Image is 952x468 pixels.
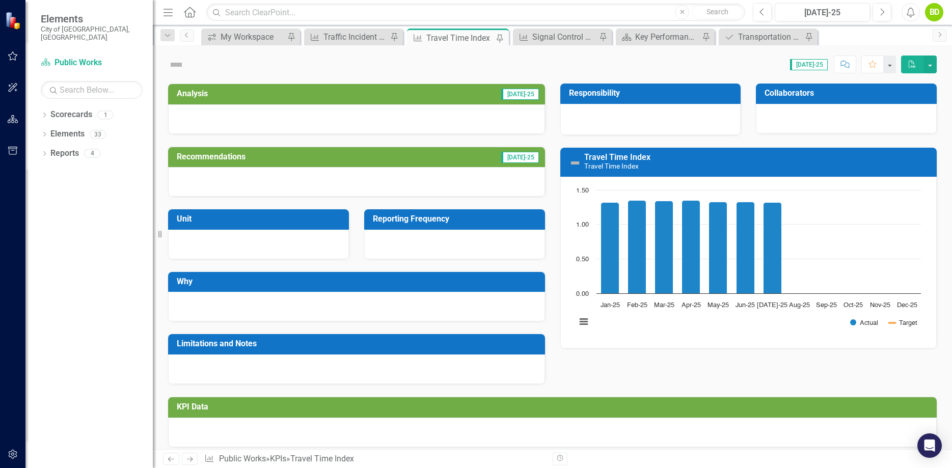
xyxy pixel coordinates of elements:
a: Elements [50,128,85,140]
text: Oct-25 [844,302,863,309]
div: Open Intercom Messenger [917,433,942,458]
button: Show Actual [850,318,879,327]
div: Travel Time Index [290,454,354,463]
span: [DATE]-25 [501,152,539,163]
div: My Workspace [221,31,285,43]
text: Jan-25 [601,302,620,309]
input: Search Below... [41,81,143,99]
text: Aug-25 [789,302,810,309]
text: Sep-25 [816,302,837,309]
img: ClearPoint Strategy [5,12,23,30]
div: 1 [97,111,114,119]
text: Jun-25 [736,302,755,309]
text: Apr-25 [682,302,701,309]
h3: Unit [177,214,344,224]
path: Jul-25, 1.32. Actual. [764,202,782,293]
path: Apr-25, 1.35. Actual. [682,200,700,293]
svg: Interactive chart [571,185,926,338]
a: Reports [50,148,79,159]
h3: Reporting Frequency [373,214,540,224]
a: Travel Time Index [584,152,650,162]
a: Public Works [219,454,266,463]
h3: Limitations and Notes [177,339,540,348]
div: 33 [90,130,106,139]
button: View chart menu, Chart [577,315,591,329]
path: Mar-25, 1.34. Actual. [655,201,673,293]
div: Chart. Highcharts interactive chart. [571,185,927,338]
div: Traffic Incident Confirmation [323,31,388,43]
div: 4 [84,149,100,158]
text: Feb-25 [627,302,647,309]
input: Search ClearPoint... [206,4,745,21]
path: Feb-25, 1.35. Actual. [628,200,646,293]
h3: Analysis [177,89,338,98]
text: 1.00 [576,222,589,228]
div: [DATE]-25 [778,7,866,19]
span: [DATE]-25 [501,89,539,100]
a: My Workspace [204,31,285,43]
button: Search [692,5,743,19]
h3: Collaborators [765,89,932,98]
a: Key Performance Indicator Report [618,31,699,43]
text: Nov-25 [870,302,890,309]
h3: Responsibility [569,89,736,98]
a: Traffic Incident Confirmation [307,31,388,43]
h3: KPI Data [177,402,932,411]
text: [DATE]-25 [757,302,787,309]
button: BD [925,3,943,21]
text: Mar-25 [654,302,674,309]
text: 1.50 [576,187,589,194]
span: Search [706,8,728,16]
div: Signal Control % Uptime [532,31,596,43]
text: 0.50 [576,256,589,263]
div: » » [204,453,545,465]
a: Public Works [41,57,143,69]
a: KPIs [270,454,286,463]
div: Travel Time Index [426,32,494,44]
span: [DATE]-25 [790,59,828,70]
text: May-25 [708,302,729,309]
a: Transportation Management [721,31,802,43]
button: [DATE]-25 [775,3,870,21]
img: Not Defined [168,57,184,73]
a: Signal Control % Uptime [515,31,596,43]
img: Not Defined [569,157,581,169]
div: Key Performance Indicator Report [635,31,699,43]
path: Jan-25, 1.32. Actual. [601,202,619,293]
div: Transportation Management [738,31,802,43]
text: Dec-25 [897,302,917,309]
path: May-25, 1.33. Actual. [709,202,727,293]
button: Show Target [885,318,918,327]
small: City of [GEOGRAPHIC_DATA], [GEOGRAPHIC_DATA] [41,25,143,42]
path: Jun-25, 1.33. Actual. [737,202,755,293]
h3: Why [177,277,540,286]
a: Scorecards [50,109,92,121]
g: Actual, series 1 of 2. Bar series with 12 bars. [601,190,908,294]
small: Travel Time Index [584,162,639,170]
text: 0.00 [576,291,589,297]
h3: Recommendations [177,152,409,161]
span: Elements [41,13,143,25]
